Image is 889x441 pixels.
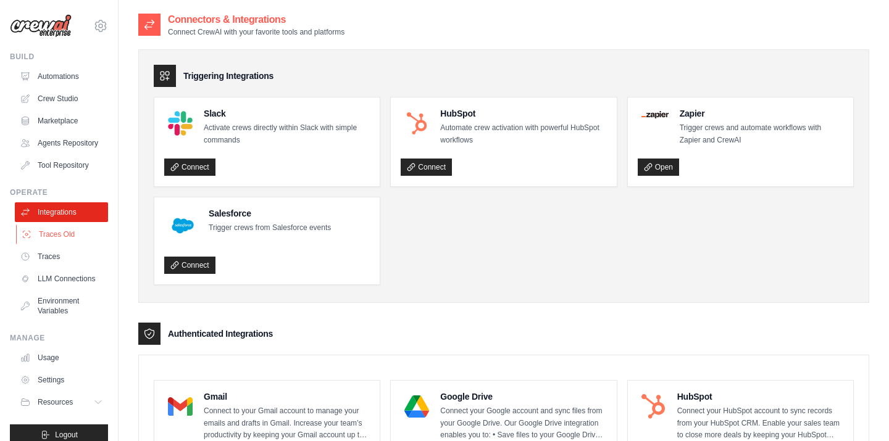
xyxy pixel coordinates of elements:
img: HubSpot Logo [641,394,666,419]
img: Zapier Logo [641,111,669,118]
a: LLM Connections [15,269,108,289]
img: Salesforce Logo [168,211,198,241]
h3: Authenticated Integrations [168,328,273,340]
div: Build [10,52,108,62]
a: Traces [15,247,108,266]
a: Traces Old [16,225,109,244]
h3: Triggering Integrations [183,70,273,82]
h4: Slack [204,107,370,120]
a: Marketplace [15,111,108,131]
a: Connect [164,257,215,274]
button: Resources [15,392,108,412]
h4: Zapier [680,107,843,120]
a: Tool Repository [15,155,108,175]
p: Activate crews directly within Slack with simple commands [204,122,370,146]
span: Resources [38,397,73,407]
img: HubSpot Logo [404,111,429,136]
img: Gmail Logo [168,394,193,419]
img: Google Drive Logo [404,394,429,419]
div: Operate [10,188,108,197]
div: Manage [10,333,108,343]
a: Connect [164,159,215,176]
p: Automate crew activation with powerful HubSpot workflows [440,122,606,146]
h4: HubSpot [440,107,606,120]
img: Slack Logo [168,111,193,136]
a: Connect [401,159,452,176]
h4: Salesforce [209,207,331,220]
img: Logo [10,14,72,38]
span: Logout [55,430,78,440]
a: Open [638,159,679,176]
a: Usage [15,348,108,368]
a: Environment Variables [15,291,108,321]
h2: Connectors & Integrations [168,12,344,27]
a: Agents Repository [15,133,108,153]
h4: Google Drive [440,390,606,403]
p: Trigger crews from Salesforce events [209,222,331,234]
a: Settings [15,370,108,390]
a: Integrations [15,202,108,222]
p: Trigger crews and automate workflows with Zapier and CrewAI [680,122,843,146]
p: Connect CrewAI with your favorite tools and platforms [168,27,344,37]
a: Crew Studio [15,89,108,109]
a: Automations [15,67,108,86]
h4: HubSpot [677,390,843,403]
h4: Gmail [204,390,370,403]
